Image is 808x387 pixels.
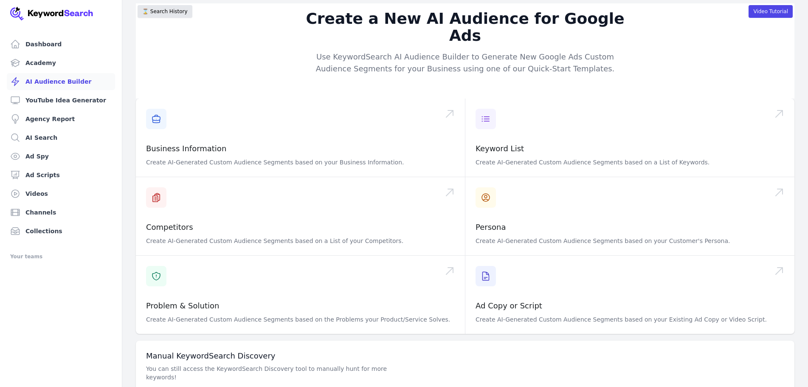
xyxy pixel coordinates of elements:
[476,144,524,153] a: Keyword List
[302,10,628,44] h2: Create a New AI Audience for Google Ads
[7,92,115,109] a: YouTube Idea Generator
[7,148,115,165] a: Ad Spy
[7,36,115,53] a: Dashboard
[146,301,219,310] a: Problem & Solution
[7,223,115,240] a: Collections
[146,223,193,232] a: Competitors
[7,204,115,221] a: Channels
[10,7,93,20] img: Your Company
[7,185,115,202] a: Videos
[146,144,226,153] a: Business Information
[146,351,784,361] h3: Manual KeywordSearch Discovery
[7,73,115,90] a: AI Audience Builder
[302,51,628,75] p: Use KeywordSearch AI Audience Builder to Generate New Google Ads Custom Audience Segments for you...
[476,223,506,232] a: Persona
[138,5,192,18] button: ⌛️ Search History
[7,167,115,184] a: Ad Scripts
[7,129,115,146] a: AI Search
[7,110,115,127] a: Agency Report
[7,54,115,71] a: Academy
[146,364,391,381] p: You can still access the KeywordSearch Discovery tool to manually hunt for more keywords!
[10,251,112,262] div: Your teams
[749,5,793,18] button: Video Tutorial
[476,301,542,310] a: Ad Copy or Script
